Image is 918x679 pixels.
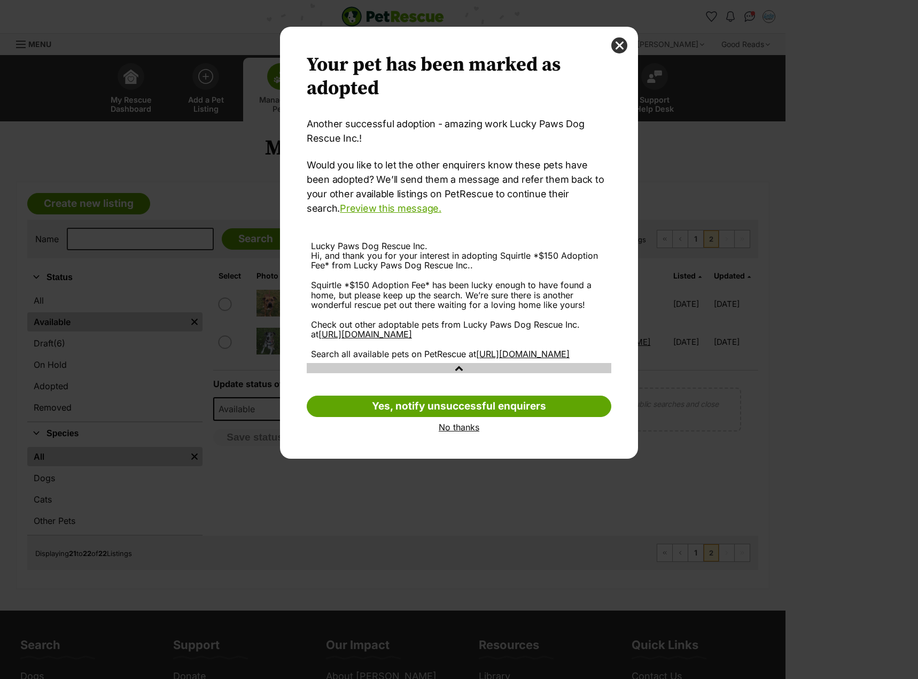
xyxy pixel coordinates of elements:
p: Another successful adoption - amazing work Lucky Paws Dog Rescue Inc.! [307,117,611,145]
h2: Your pet has been marked as adopted [307,53,611,101]
p: Would you like to let the other enquirers know these pets have been adopted? We’ll send them a me... [307,158,611,215]
div: Hi, and thank you for your interest in adopting Squirtle *$150 Adoption Fee* from Lucky Paws Dog ... [311,251,607,359]
a: [URL][DOMAIN_NAME] [318,329,412,339]
a: [URL][DOMAIN_NAME] [476,349,570,359]
a: No thanks [307,422,611,432]
button: close [611,37,627,53]
a: Preview this message. [340,203,441,214]
span: Lucky Paws Dog Rescue Inc. [311,241,427,251]
a: Yes, notify unsuccessful enquirers [307,396,611,417]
